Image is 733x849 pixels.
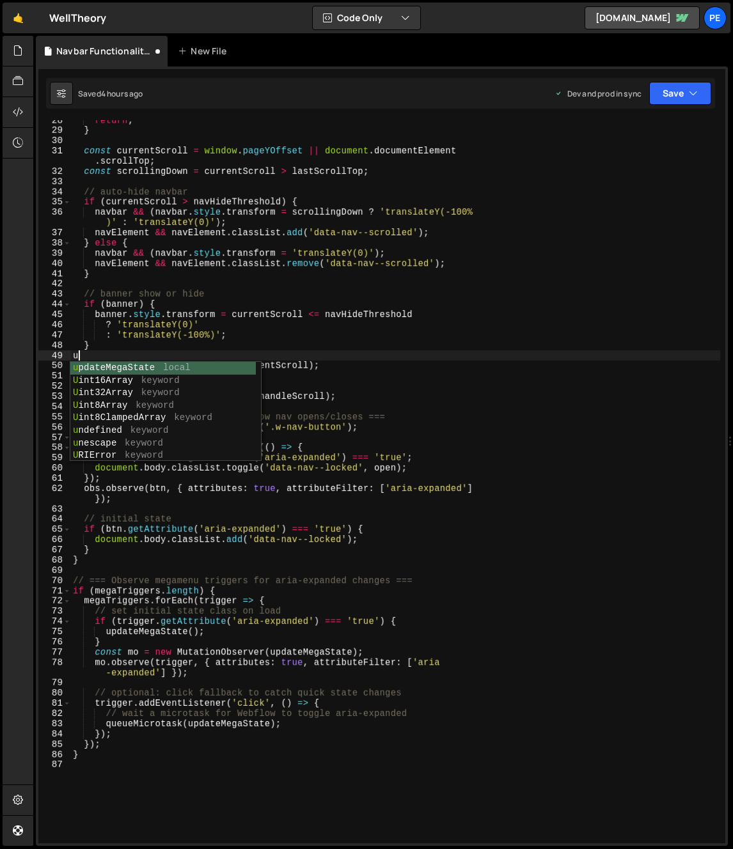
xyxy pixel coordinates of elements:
[313,6,420,29] button: Code Only
[38,391,71,401] div: 53
[38,176,71,187] div: 33
[38,463,71,473] div: 60
[38,719,71,729] div: 83
[38,596,71,606] div: 72
[38,269,71,279] div: 41
[38,248,71,258] div: 39
[101,88,143,99] div: 4 hours ago
[38,299,71,309] div: 44
[555,88,642,99] div: Dev and prod in sync
[178,45,232,58] div: New File
[38,412,71,422] div: 55
[38,258,71,269] div: 40
[38,187,71,197] div: 34
[38,514,71,524] div: 64
[38,125,71,136] div: 29
[38,637,71,647] div: 76
[38,739,71,749] div: 85
[38,340,71,350] div: 48
[38,483,71,504] div: 62
[38,146,71,166] div: 31
[56,45,152,58] div: Navbar Functionality.js
[38,688,71,698] div: 80
[38,678,71,688] div: 79
[38,401,71,412] div: 54
[38,524,71,534] div: 65
[38,473,71,483] div: 61
[3,3,34,33] a: 🤙
[78,88,143,99] div: Saved
[38,166,71,176] div: 32
[38,432,71,442] div: 57
[38,228,71,238] div: 37
[38,442,71,453] div: 58
[38,238,71,248] div: 38
[38,504,71,514] div: 63
[49,10,107,26] div: WellTheory
[38,759,71,770] div: 87
[38,136,71,146] div: 30
[38,381,71,391] div: 52
[38,197,71,207] div: 35
[649,82,711,105] button: Save
[38,453,71,463] div: 59
[585,6,700,29] a: [DOMAIN_NAME]
[38,708,71,719] div: 82
[38,555,71,565] div: 68
[38,606,71,616] div: 73
[38,422,71,432] div: 56
[38,361,71,371] div: 50
[704,6,727,29] a: Pe
[38,657,71,678] div: 78
[38,616,71,627] div: 74
[38,330,71,340] div: 47
[38,309,71,320] div: 45
[38,627,71,637] div: 75
[38,350,71,361] div: 49
[38,279,71,289] div: 42
[38,698,71,708] div: 81
[38,575,71,586] div: 70
[38,320,71,330] div: 46
[38,647,71,657] div: 77
[38,207,71,228] div: 36
[38,729,71,739] div: 84
[38,534,71,545] div: 66
[38,586,71,596] div: 71
[38,565,71,575] div: 69
[38,545,71,555] div: 67
[38,371,71,381] div: 51
[38,289,71,299] div: 43
[38,749,71,759] div: 86
[38,115,71,125] div: 28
